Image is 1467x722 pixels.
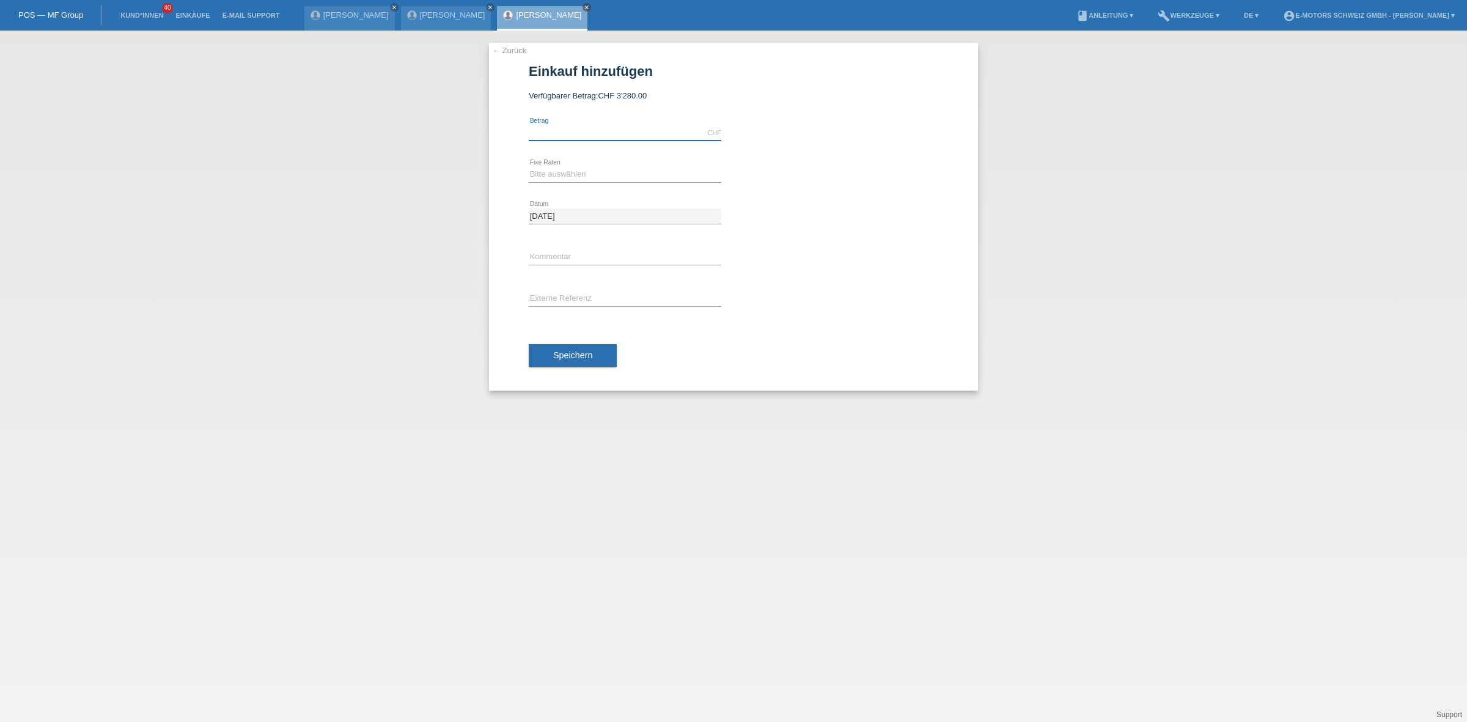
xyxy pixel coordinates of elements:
button: Speichern [529,344,617,367]
i: close [584,4,590,10]
a: Support [1436,710,1462,719]
a: Einkäufe [169,12,216,19]
a: Kund*innen [114,12,169,19]
div: Verfügbarer Betrag: [529,91,938,100]
a: [PERSON_NAME] [516,10,581,20]
i: close [391,4,397,10]
a: close [390,3,399,12]
i: close [487,4,493,10]
i: account_circle [1283,10,1295,22]
span: CHF 3'280.00 [598,91,647,100]
a: [PERSON_NAME] [323,10,389,20]
i: book [1076,10,1089,22]
a: buildWerkzeuge ▾ [1152,12,1226,19]
a: bookAnleitung ▾ [1070,12,1139,19]
span: Speichern [553,350,592,360]
a: close [486,3,495,12]
h1: Einkauf hinzufügen [529,64,938,79]
a: ← Zurück [492,46,526,55]
a: POS — MF Group [18,10,83,20]
a: [PERSON_NAME] [420,10,485,20]
a: DE ▾ [1238,12,1265,19]
a: close [583,3,591,12]
a: account_circleE-Motors Schweiz GmbH - [PERSON_NAME] ▾ [1277,12,1461,19]
i: build [1158,10,1170,22]
span: 40 [162,3,173,13]
a: E-Mail Support [216,12,286,19]
div: CHF [707,129,721,136]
